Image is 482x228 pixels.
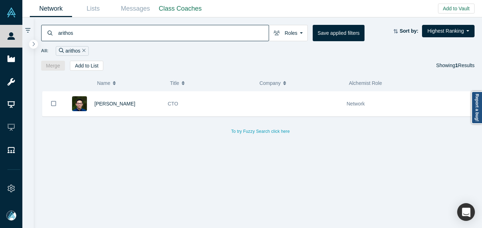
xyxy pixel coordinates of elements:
button: Name [97,76,163,91]
button: Merge [41,61,65,71]
img: Alchemist Vault Logo [6,7,16,17]
img: Andy Zhou's Profile Image [72,96,87,111]
span: Company [259,76,281,91]
button: Roles [269,25,308,41]
strong: 1 [455,63,458,68]
button: Title [170,76,252,91]
img: Mia Scott's Account [6,211,16,221]
button: Highest Ranking [422,25,475,37]
span: Name [97,76,110,91]
span: CTO [168,101,178,107]
a: Messages [114,0,157,17]
span: Alchemist Role [349,80,382,86]
a: Report a bug! [471,91,482,124]
button: Save applied filters [313,25,365,41]
div: Showing [436,61,475,71]
div: arithos [56,46,89,56]
button: Add to List [70,61,103,71]
span: Results [455,63,475,68]
button: Add to Vault [438,4,475,13]
strong: Sort by: [400,28,418,34]
a: [PERSON_NAME] [94,101,135,107]
button: Bookmark [43,91,65,116]
a: Network [30,0,72,17]
a: Class Coaches [157,0,204,17]
button: Company [259,76,341,91]
a: Lists [72,0,114,17]
span: All: [41,47,49,54]
span: Network [347,101,365,107]
input: Search by name, title, company, summary, expertise, investment criteria or topics of focus [57,25,269,41]
button: Remove Filter [80,47,86,55]
span: Title [170,76,179,91]
button: To try Fuzzy Search click here [226,127,295,136]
